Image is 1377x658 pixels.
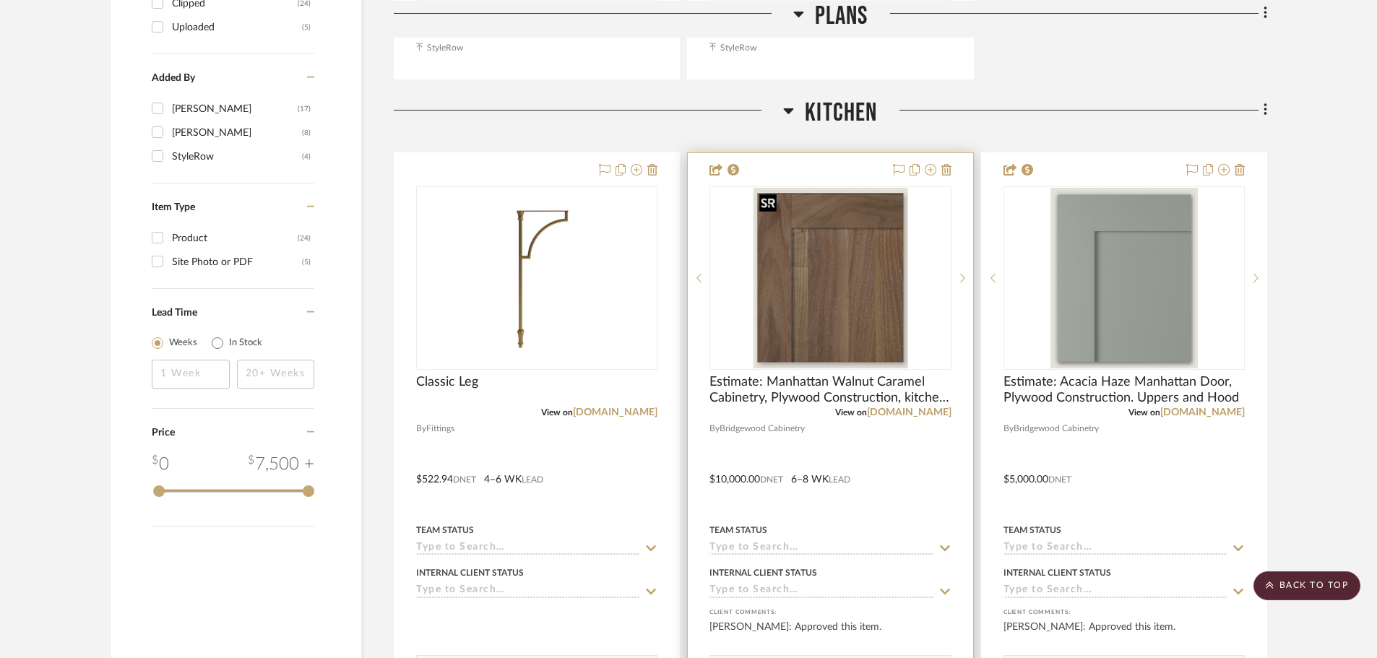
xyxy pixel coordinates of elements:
div: Product [172,227,298,250]
input: Type to Search… [416,584,640,598]
span: Price [152,428,175,438]
div: [PERSON_NAME] [172,121,302,144]
div: Uploaded [172,16,302,39]
div: Internal Client Status [709,566,817,579]
span: Added By [152,73,195,83]
input: Type to Search… [709,584,933,598]
span: View on [541,408,573,417]
span: By [1003,422,1014,436]
div: [PERSON_NAME]: Approved this item. [709,620,951,649]
input: 20+ Weeks [237,360,315,389]
div: 0 [152,451,169,477]
div: [PERSON_NAME] [172,98,298,121]
div: [PERSON_NAME]: Approved this item. [1003,620,1245,649]
input: 1 Week [152,360,230,389]
div: Team Status [709,524,767,537]
img: Classic Leg [446,188,627,368]
img: Estimate: Manhattan Walnut Caramel Cabinetry, Plywood Construction, kitchen base cabinets only [754,188,908,368]
div: 0 [710,187,950,369]
div: StyleRow [172,145,302,168]
img: Estimate: Acacia Haze Manhattan Door, Plywood Construction. Uppers and Hood [1050,188,1198,368]
a: [DOMAIN_NAME] [1160,407,1245,417]
div: Internal Client Status [1003,566,1111,579]
input: Type to Search… [416,542,640,555]
scroll-to-top-button: BACK TO TOP [1253,571,1360,600]
label: Weeks [169,336,197,350]
span: By [416,422,426,436]
span: View on [835,408,867,417]
div: 7,500 + [248,451,314,477]
div: (5) [302,16,311,39]
a: [DOMAIN_NAME] [573,407,657,417]
a: [DOMAIN_NAME] [867,407,951,417]
div: (8) [302,121,311,144]
span: Lead Time [152,308,197,318]
div: (17) [298,98,311,121]
span: Item Type [152,202,195,212]
div: (24) [298,227,311,250]
div: Internal Client Status [416,566,524,579]
div: (4) [302,145,311,168]
input: Type to Search… [709,542,933,555]
span: By [709,422,720,436]
div: Team Status [1003,524,1061,537]
span: Estimate: Manhattan Walnut Caramel Cabinetry, Plywood Construction, kitchen base cabinets only [709,374,951,406]
span: Classic Leg [416,374,478,390]
input: Type to Search… [1003,542,1227,555]
span: Bridgewood Cabinetry [720,422,805,436]
span: Fittings [426,422,454,436]
input: Type to Search… [1003,584,1227,598]
label: In Stock [229,336,262,350]
span: View on [1128,408,1160,417]
div: Team Status [416,524,474,537]
div: (5) [302,251,311,274]
span: Estimate: Acacia Haze Manhattan Door, Plywood Construction. Uppers and Hood [1003,374,1245,406]
span: Kitchen [805,98,877,129]
span: Bridgewood Cabinetry [1014,422,1099,436]
div: Site Photo or PDF [172,251,302,274]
